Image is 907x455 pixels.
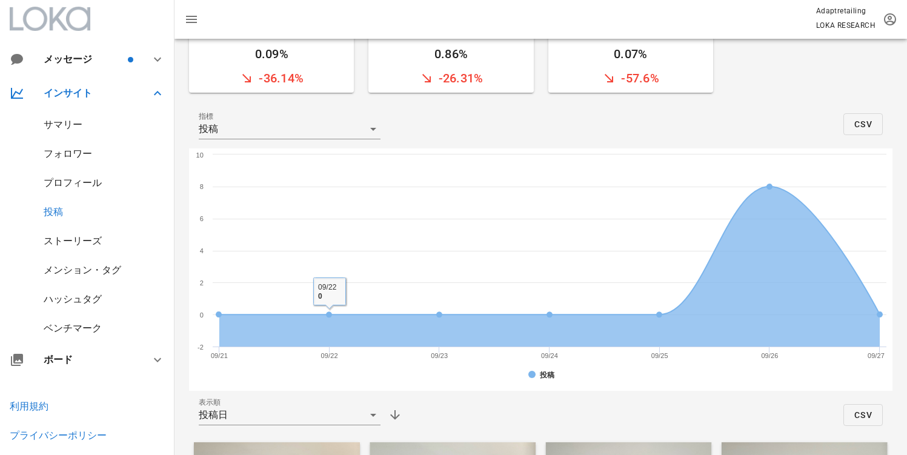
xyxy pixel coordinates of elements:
[199,405,380,425] div: 表示順投稿日
[44,206,63,218] a: 投稿
[200,183,204,190] text: 8
[368,64,533,93] div: -26.31%
[200,311,204,319] text: 0
[128,57,133,62] span: バッジ
[44,119,82,130] a: サマリー
[854,410,872,420] span: CSV
[44,87,136,99] div: インサイト
[868,352,885,359] text: 09/27
[548,44,713,64] div: 0.07%
[200,215,204,222] text: 6
[761,352,778,359] text: 09/26
[199,119,380,139] div: 指標投稿
[189,64,354,93] div: -36.14%
[816,19,875,32] p: LOKA RESEARCH
[199,124,218,135] div: 投稿
[196,151,204,159] text: 10
[211,352,228,359] text: 09/21
[44,264,121,276] a: メンション・タグ
[44,177,102,188] a: プロフィール
[651,352,668,359] text: 09/25
[10,400,48,412] a: 利用規約
[189,44,354,64] div: 0.09%
[843,404,883,426] button: CSV
[431,352,448,359] text: 09/23
[200,247,204,254] text: 4
[816,5,875,17] p: Adaptretailing
[44,235,102,247] a: ストーリーズ
[541,352,558,359] text: 09/24
[44,354,136,365] div: ボード
[200,279,204,287] text: 2
[548,64,713,93] div: -57.6%
[199,410,228,420] div: 投稿日
[44,293,102,305] a: ハッシュタグ
[368,44,533,64] div: 0.86%
[198,344,204,351] text: -2
[10,430,107,441] a: プライバシーポリシー
[44,53,125,65] div: メッセージ
[44,322,102,334] a: ベンチマーク
[539,371,555,379] tspan: 投稿
[843,113,883,135] button: CSV
[854,119,872,129] span: CSV
[44,148,92,159] a: フォロワー
[321,352,338,359] text: 09/22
